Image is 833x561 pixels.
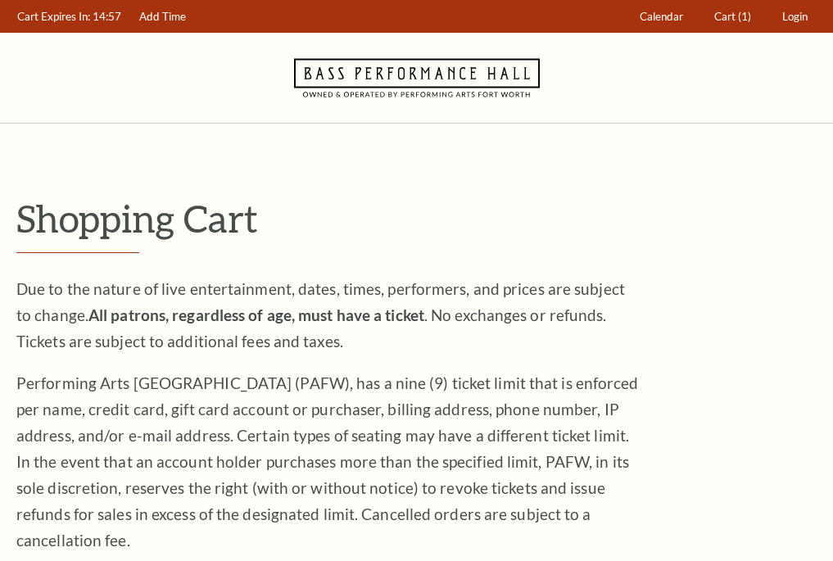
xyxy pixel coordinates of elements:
[632,1,691,33] a: Calendar
[132,1,194,33] a: Add Time
[714,10,736,23] span: Cart
[88,305,424,324] strong: All patrons, regardless of age, must have a ticket
[707,1,759,33] a: Cart (1)
[16,197,817,239] p: Shopping Cart
[782,10,808,23] span: Login
[640,10,683,23] span: Calendar
[16,370,639,554] p: Performing Arts [GEOGRAPHIC_DATA] (PAFW), has a nine (9) ticket limit that is enforced per name, ...
[16,279,625,351] span: Due to the nature of live entertainment, dates, times, performers, and prices are subject to chan...
[93,10,121,23] span: 14:57
[17,10,90,23] span: Cart Expires In:
[775,1,816,33] a: Login
[738,10,751,23] span: (1)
